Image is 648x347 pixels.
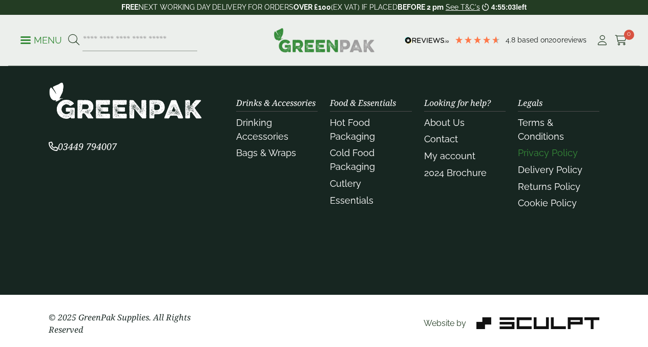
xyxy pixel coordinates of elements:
[491,3,516,11] span: 4:55:03
[517,36,549,44] span: Based on
[424,134,458,144] a: Contact
[454,35,500,45] div: 4.79 Stars
[446,3,480,11] a: See T&C's
[330,117,375,142] a: Hot Food Packaging
[615,33,628,48] a: 0
[121,3,138,11] strong: FREE
[49,82,202,119] img: GreenPak Supplies
[274,28,375,52] img: GreenPak Supplies
[516,3,527,11] span: left
[518,198,577,208] a: Cookie Policy
[518,117,564,142] a: Terms & Conditions
[330,195,373,206] a: Essentials
[518,181,580,192] a: Returns Policy
[236,147,296,158] a: Bags & Wraps
[330,147,375,172] a: Cold Food Packaging
[424,117,465,128] a: About Us
[506,36,517,44] span: 4.8
[236,117,288,142] a: Drinking Accessories
[424,167,487,178] a: 2024 Brochure
[330,178,361,189] a: Cutlery
[20,34,62,45] a: Menu
[424,150,475,161] a: My account
[518,164,582,175] a: Delivery Policy
[20,34,62,47] p: Menu
[518,147,578,158] a: Privacy Policy
[398,3,444,11] strong: BEFORE 2 pm
[424,318,466,328] span: Website by
[476,317,599,329] img: Sculpt
[49,142,117,152] a: 03449 794007
[615,35,628,46] i: Cart
[49,311,224,336] p: © 2025 GreenPak Supplies. All Rights Reserved
[561,36,587,44] span: reviews
[624,30,634,40] span: 0
[549,36,561,44] span: 200
[596,35,609,46] i: My Account
[405,37,449,44] img: REVIEWS.io
[49,140,117,153] span: 03449 794007
[294,3,331,11] strong: OVER £100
